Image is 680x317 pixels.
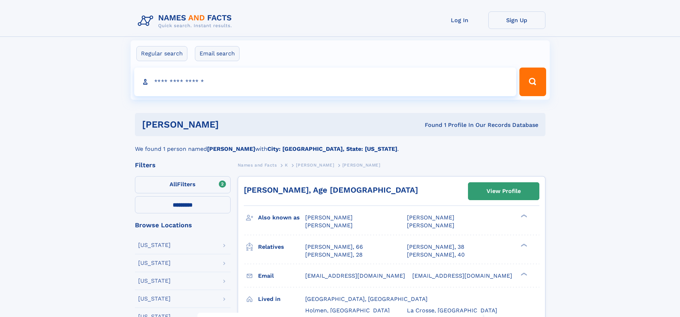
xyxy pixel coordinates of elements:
div: Filters [135,162,231,168]
span: [PERSON_NAME] [296,163,334,168]
b: City: [GEOGRAPHIC_DATA], State: [US_STATE] [267,145,397,152]
span: Holmen, [GEOGRAPHIC_DATA] [305,307,390,314]
h3: Relatives [258,241,305,253]
a: Names and Facts [238,160,277,169]
button: Search Button [519,68,546,96]
span: [PERSON_NAME] [407,214,454,221]
div: ❯ [519,214,528,218]
div: [US_STATE] [138,242,171,248]
span: La Crosse, [GEOGRAPHIC_DATA] [407,307,497,314]
div: [US_STATE] [138,260,171,266]
span: [EMAIL_ADDRESS][DOMAIN_NAME] [412,272,512,279]
div: ❯ [519,243,528,247]
span: K [285,163,288,168]
b: [PERSON_NAME] [207,145,255,152]
a: Sign Up [488,11,545,29]
span: All [170,181,177,188]
div: [US_STATE] [138,296,171,302]
a: [PERSON_NAME], 66 [305,243,363,251]
input: search input [134,68,517,96]
div: We found 1 person named with . [135,136,545,153]
h3: Lived in [258,293,305,305]
div: [US_STATE] [138,278,171,284]
a: [PERSON_NAME], 40 [407,251,465,259]
a: [PERSON_NAME] [296,160,334,169]
div: Browse Locations [135,222,231,228]
img: Logo Names and Facts [135,11,238,31]
span: [GEOGRAPHIC_DATA], [GEOGRAPHIC_DATA] [305,296,428,302]
a: K [285,160,288,169]
h1: [PERSON_NAME] [142,120,322,129]
a: Log In [431,11,488,29]
a: View Profile [468,183,539,200]
span: [PERSON_NAME] [342,163,381,168]
label: Filters [135,176,231,193]
label: Regular search [136,46,187,61]
span: [PERSON_NAME] [407,222,454,229]
h3: Email [258,270,305,282]
div: Found 1 Profile In Our Records Database [322,121,538,129]
span: [PERSON_NAME] [305,222,353,229]
span: [PERSON_NAME] [305,214,353,221]
span: [EMAIL_ADDRESS][DOMAIN_NAME] [305,272,405,279]
label: Email search [195,46,240,61]
div: View Profile [487,183,521,199]
div: ❯ [519,272,528,276]
a: [PERSON_NAME], 38 [407,243,464,251]
a: [PERSON_NAME], Age [DEMOGRAPHIC_DATA] [244,185,418,194]
a: [PERSON_NAME], 28 [305,251,363,259]
h3: Also known as [258,212,305,224]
